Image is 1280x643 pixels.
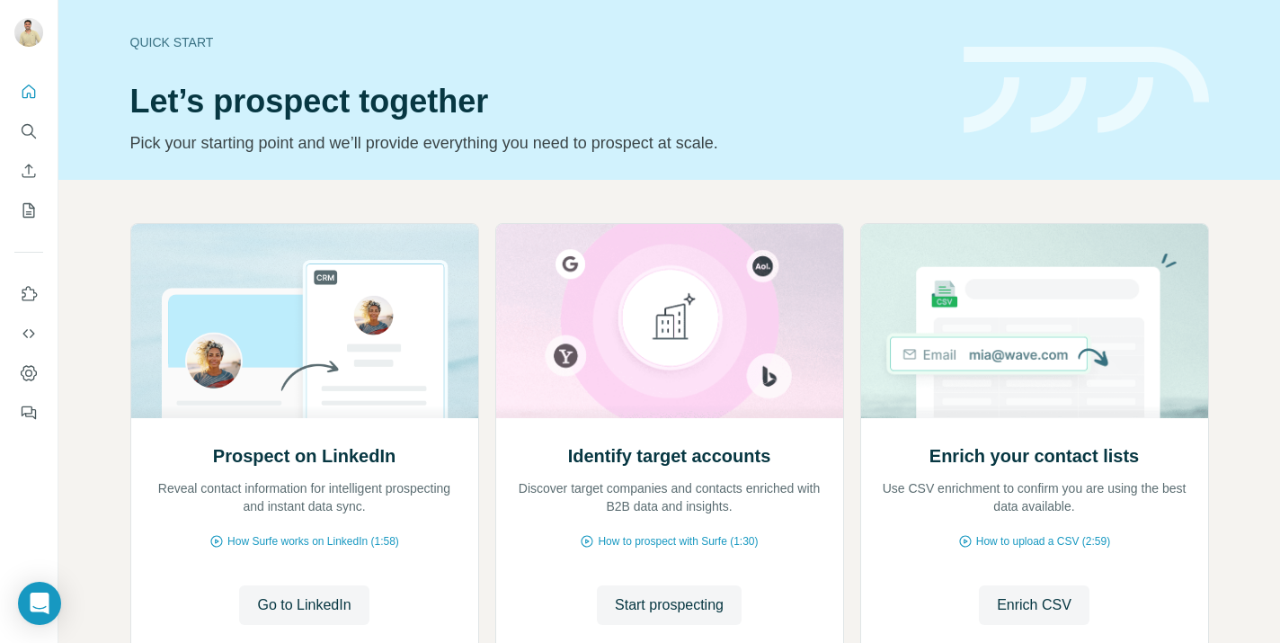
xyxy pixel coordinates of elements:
button: My lists [14,194,43,227]
span: How Surfe works on LinkedIn (1:58) [227,533,399,549]
p: Pick your starting point and we’ll provide everything you need to prospect at scale. [130,130,942,156]
button: Search [14,115,43,147]
h2: Identify target accounts [568,443,771,469]
img: Identify target accounts [495,224,844,418]
span: How to upload a CSV (2:59) [976,533,1110,549]
p: Reveal contact information for intelligent prospecting and instant data sync. [149,479,460,515]
img: Prospect on LinkedIn [130,224,479,418]
button: Dashboard [14,357,43,389]
p: Use CSV enrichment to confirm you are using the best data available. [879,479,1190,515]
button: Quick start [14,76,43,108]
span: How to prospect with Surfe (1:30) [598,533,758,549]
h2: Prospect on LinkedIn [213,443,396,469]
button: Use Surfe on LinkedIn [14,278,43,310]
img: banner [964,47,1209,134]
h2: Enrich your contact lists [929,443,1139,469]
span: Go to LinkedIn [257,594,351,616]
div: Open Intercom Messenger [18,582,61,625]
button: Enrich CSV [979,585,1089,625]
button: Enrich CSV [14,155,43,187]
h1: Let’s prospect together [130,84,942,120]
img: Avatar [14,18,43,47]
span: Enrich CSV [997,594,1071,616]
span: Start prospecting [615,594,724,616]
p: Discover target companies and contacts enriched with B2B data and insights. [514,479,825,515]
button: Use Surfe API [14,317,43,350]
img: Enrich your contact lists [860,224,1209,418]
button: Go to LinkedIn [239,585,369,625]
button: Start prospecting [597,585,742,625]
button: Feedback [14,397,43,429]
div: Quick start [130,33,942,51]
